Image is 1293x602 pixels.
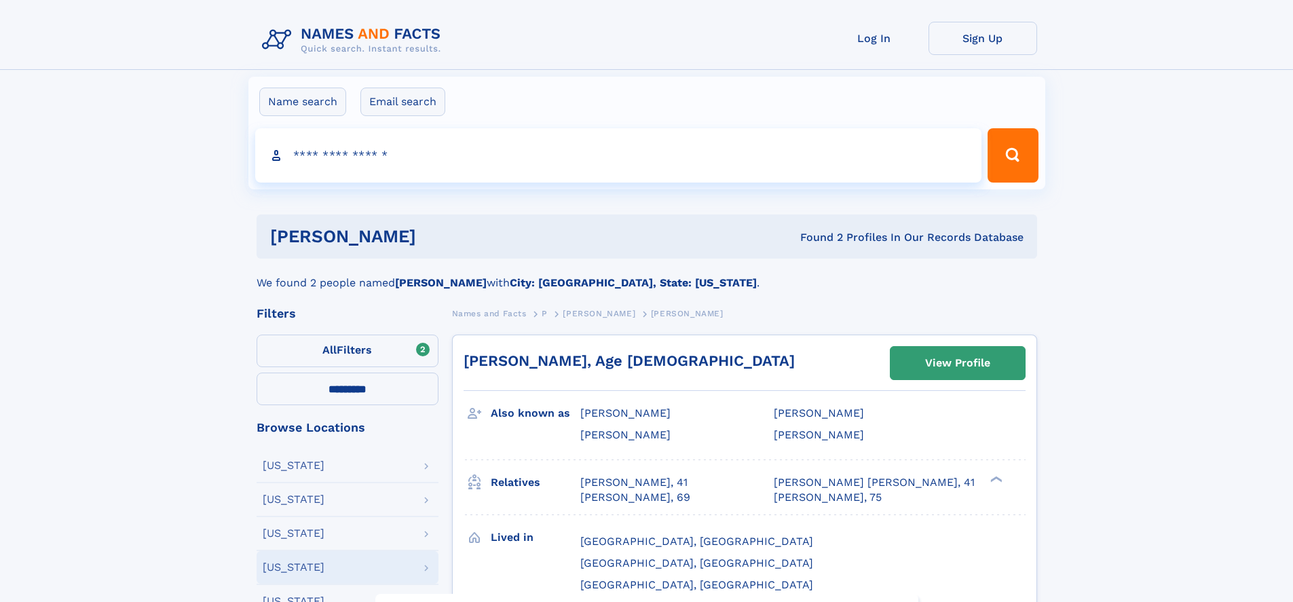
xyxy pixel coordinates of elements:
[452,305,527,322] a: Names and Facts
[542,309,548,318] span: P
[580,578,813,591] span: [GEOGRAPHIC_DATA], [GEOGRAPHIC_DATA]
[510,276,757,289] b: City: [GEOGRAPHIC_DATA], State: [US_STATE]
[257,259,1037,291] div: We found 2 people named with .
[891,347,1025,379] a: View Profile
[257,22,452,58] img: Logo Names and Facts
[774,475,975,490] a: [PERSON_NAME] [PERSON_NAME], 41
[257,335,438,367] label: Filters
[257,421,438,434] div: Browse Locations
[263,562,324,573] div: [US_STATE]
[464,352,795,369] a: [PERSON_NAME], Age [DEMOGRAPHIC_DATA]
[774,490,882,505] a: [PERSON_NAME], 75
[774,407,864,419] span: [PERSON_NAME]
[259,88,346,116] label: Name search
[925,347,990,379] div: View Profile
[360,88,445,116] label: Email search
[563,305,635,322] a: [PERSON_NAME]
[263,494,324,505] div: [US_STATE]
[580,428,671,441] span: [PERSON_NAME]
[257,307,438,320] div: Filters
[542,305,548,322] a: P
[263,460,324,471] div: [US_STATE]
[263,528,324,539] div: [US_STATE]
[491,471,580,494] h3: Relatives
[563,309,635,318] span: [PERSON_NAME]
[651,309,724,318] span: [PERSON_NAME]
[774,428,864,441] span: [PERSON_NAME]
[491,526,580,549] h3: Lived in
[987,474,1003,483] div: ❯
[322,343,337,356] span: All
[491,402,580,425] h3: Also known as
[580,535,813,548] span: [GEOGRAPHIC_DATA], [GEOGRAPHIC_DATA]
[988,128,1038,183] button: Search Button
[580,475,688,490] a: [PERSON_NAME], 41
[580,407,671,419] span: [PERSON_NAME]
[929,22,1037,55] a: Sign Up
[395,276,487,289] b: [PERSON_NAME]
[608,230,1024,245] div: Found 2 Profiles In Our Records Database
[580,557,813,569] span: [GEOGRAPHIC_DATA], [GEOGRAPHIC_DATA]
[580,490,690,505] a: [PERSON_NAME], 69
[820,22,929,55] a: Log In
[255,128,982,183] input: search input
[270,228,608,245] h1: [PERSON_NAME]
